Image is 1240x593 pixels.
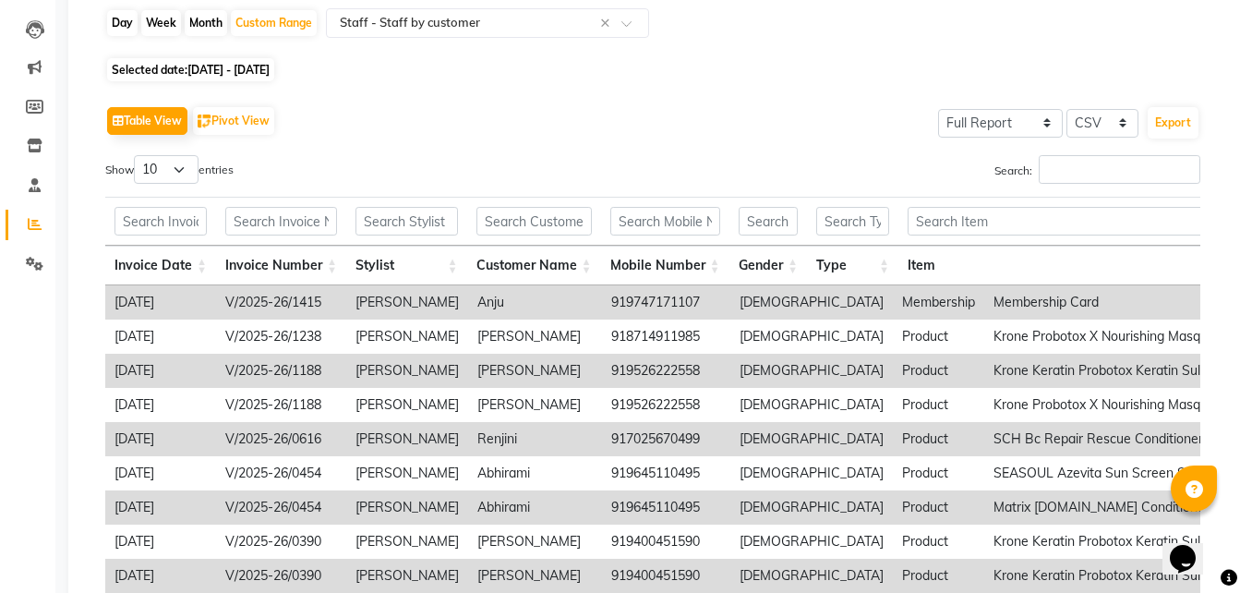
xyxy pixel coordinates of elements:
[187,63,270,77] span: [DATE] - [DATE]
[216,354,346,388] td: V/2025-26/1188
[346,285,468,320] td: [PERSON_NAME]
[468,456,602,490] td: Abhirami
[141,10,181,36] div: Week
[105,246,216,285] th: Invoice Date: activate to sort column ascending
[730,285,893,320] td: [DEMOGRAPHIC_DATA]
[730,559,893,593] td: [DEMOGRAPHIC_DATA]
[216,490,346,525] td: V/2025-26/0454
[468,354,602,388] td: [PERSON_NAME]
[346,525,468,559] td: [PERSON_NAME]
[346,388,468,422] td: [PERSON_NAME]
[346,354,468,388] td: [PERSON_NAME]
[198,115,211,128] img: pivot.png
[816,207,889,236] input: Search Type
[730,490,893,525] td: [DEMOGRAPHIC_DATA]
[105,354,216,388] td: [DATE]
[468,388,602,422] td: [PERSON_NAME]
[807,246,898,285] th: Type: activate to sort column ascending
[468,320,602,354] td: [PERSON_NAME]
[893,388,984,422] td: Product
[216,320,346,354] td: V/2025-26/1238
[602,525,730,559] td: 919400451590
[105,490,216,525] td: [DATE]
[1148,107,1198,139] button: Export
[105,422,216,456] td: [DATE]
[105,525,216,559] td: [DATE]
[730,422,893,456] td: [DEMOGRAPHIC_DATA]
[467,246,601,285] th: Customer Name: activate to sort column ascending
[216,456,346,490] td: V/2025-26/0454
[216,246,346,285] th: Invoice Number: activate to sort column ascending
[893,490,984,525] td: Product
[105,456,216,490] td: [DATE]
[729,246,807,285] th: Gender: activate to sort column ascending
[893,422,984,456] td: Product
[346,320,468,354] td: [PERSON_NAME]
[602,456,730,490] td: 919645110495
[893,285,984,320] td: Membership
[231,10,317,36] div: Custom Range
[730,456,893,490] td: [DEMOGRAPHIC_DATA]
[602,285,730,320] td: 919747171107
[346,490,468,525] td: [PERSON_NAME]
[476,207,592,236] input: Search Customer Name
[1162,519,1222,575] iframe: chat widget
[468,525,602,559] td: [PERSON_NAME]
[193,107,274,135] button: Pivot View
[468,490,602,525] td: Abhirami
[346,422,468,456] td: [PERSON_NAME]
[105,285,216,320] td: [DATE]
[600,14,616,33] span: Clear all
[893,456,984,490] td: Product
[730,320,893,354] td: [DEMOGRAPHIC_DATA]
[107,107,187,135] button: Table View
[739,207,798,236] input: Search Gender
[216,285,346,320] td: V/2025-26/1415
[468,559,602,593] td: [PERSON_NAME]
[225,207,337,236] input: Search Invoice Number
[602,559,730,593] td: 919400451590
[602,320,730,354] td: 918714911985
[114,207,207,236] input: Search Invoice Date
[602,388,730,422] td: 919526222558
[730,525,893,559] td: [DEMOGRAPHIC_DATA]
[730,388,893,422] td: [DEMOGRAPHIC_DATA]
[216,525,346,559] td: V/2025-26/0390
[893,559,984,593] td: Product
[994,155,1200,184] label: Search:
[1039,155,1200,184] input: Search:
[107,58,274,81] span: Selected date:
[893,320,984,354] td: Product
[105,559,216,593] td: [DATE]
[468,285,602,320] td: Anju
[893,525,984,559] td: Product
[216,388,346,422] td: V/2025-26/1188
[346,456,468,490] td: [PERSON_NAME]
[134,155,199,184] select: Showentries
[602,354,730,388] td: 919526222558
[346,559,468,593] td: [PERSON_NAME]
[602,490,730,525] td: 919645110495
[105,320,216,354] td: [DATE]
[602,422,730,456] td: 917025670499
[468,422,602,456] td: Renjini
[216,422,346,456] td: V/2025-26/0616
[107,10,138,36] div: Day
[105,155,234,184] label: Show entries
[105,388,216,422] td: [DATE]
[185,10,227,36] div: Month
[730,354,893,388] td: [DEMOGRAPHIC_DATA]
[346,246,467,285] th: Stylist: activate to sort column ascending
[893,354,984,388] td: Product
[610,207,720,236] input: Search Mobile Number
[355,207,458,236] input: Search Stylist
[216,559,346,593] td: V/2025-26/0390
[601,246,729,285] th: Mobile Number: activate to sort column ascending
